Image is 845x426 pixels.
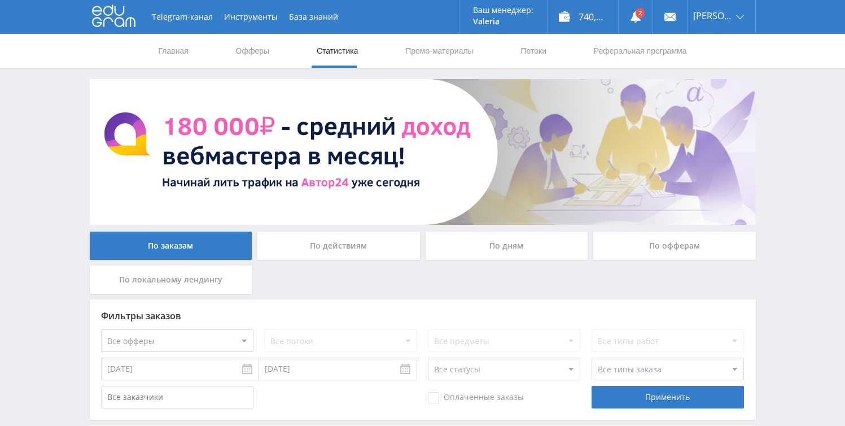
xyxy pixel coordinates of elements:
[404,34,474,68] a: Промо-материалы
[693,11,733,20] span: [PERSON_NAME]
[235,34,271,68] a: Офферы
[157,34,190,68] a: Главная
[519,34,548,68] a: Потоки
[90,232,252,260] div: По заказам
[101,386,253,408] input: Все заказчики
[592,386,744,408] div: Применить
[593,232,756,260] div: По офферам
[316,34,360,68] a: Статистика
[428,392,524,403] span: Оплаченные заказы
[473,6,533,15] p: Ваш менеджер:
[426,232,588,260] div: По дням
[90,266,252,294] div: По локальному лендингу
[593,34,688,68] a: Реферальная программа
[101,311,745,321] div: Фильтры заказов
[257,232,420,260] div: По действиям
[90,79,756,225] img: BannerAvtor24
[473,17,533,26] p: Valeria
